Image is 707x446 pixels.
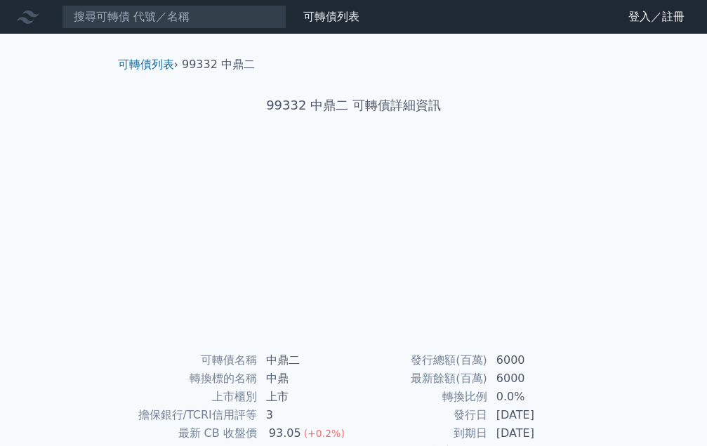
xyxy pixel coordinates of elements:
[488,406,584,424] td: [DATE]
[488,424,584,442] td: [DATE]
[124,369,258,388] td: 轉換標的名稱
[354,388,488,406] td: 轉換比例
[258,406,354,424] td: 3
[354,369,488,388] td: 最新餘額(百萬)
[266,425,304,442] div: 93.05
[354,406,488,424] td: 發行日
[118,56,178,73] li: ›
[258,388,354,406] td: 上市
[304,428,345,439] span: (+0.2%)
[258,351,354,369] td: 中鼎二
[124,351,258,369] td: 可轉債名稱
[617,6,696,28] a: 登入／註冊
[354,424,488,442] td: 到期日
[182,56,255,73] li: 99332 中鼎二
[107,96,601,115] h1: 99332 中鼎二 可轉債詳細資訊
[488,369,584,388] td: 6000
[62,5,286,29] input: 搜尋可轉債 代號／名稱
[124,424,258,442] td: 最新 CB 收盤價
[258,369,354,388] td: 中鼎
[488,351,584,369] td: 6000
[488,388,584,406] td: 0.0%
[354,351,488,369] td: 發行總額(百萬)
[124,388,258,406] td: 上市櫃別
[124,406,258,424] td: 擔保銀行/TCRI信用評等
[118,58,174,71] a: 可轉債列表
[303,10,359,23] a: 可轉債列表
